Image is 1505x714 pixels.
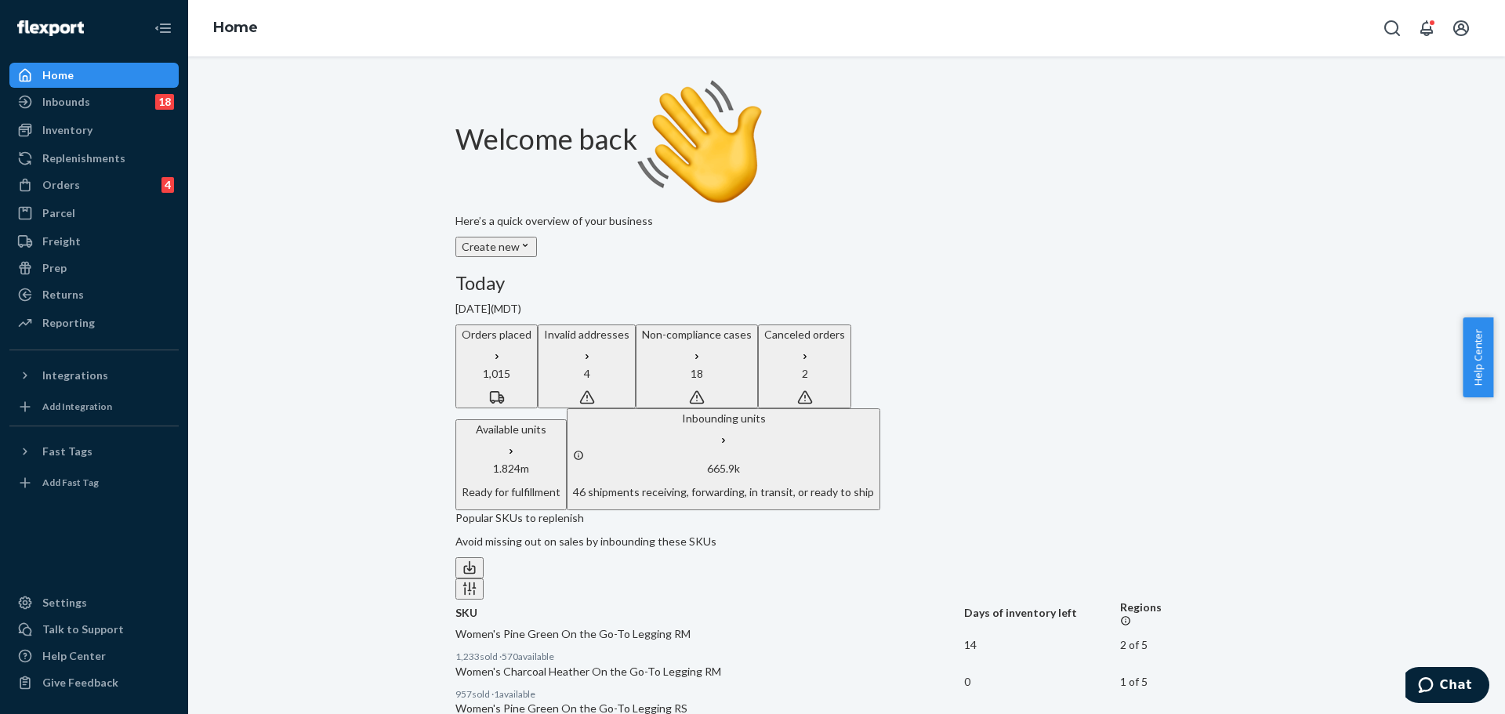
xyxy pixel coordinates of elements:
[42,94,90,110] div: Inbounds
[455,688,472,700] span: 957
[9,256,179,281] a: Prep
[455,651,480,662] span: 1,233
[573,411,874,426] p: Inbounding units
[584,367,590,380] span: 4
[455,626,964,642] p: Women's Pine Green On the Go-To Legging RM
[455,534,1238,549] p: Avoid missing out on sales by inbounding these SKUs
[42,315,95,331] div: Reporting
[42,234,81,249] div: Freight
[455,324,538,408] button: Orders placed 1,015
[455,237,537,257] button: Create new
[42,67,74,83] div: Home
[42,177,80,193] div: Orders
[9,394,179,419] a: Add Integration
[42,675,118,690] div: Give Feedback
[9,172,179,198] a: Orders4
[494,688,499,700] span: 1
[1120,674,1238,690] div: 1 of 5
[1463,317,1493,397] button: Help Center
[1405,667,1489,706] iframe: Opens a widget where you can chat to one of our agents
[455,510,1238,526] p: Popular SKUs to replenish
[964,600,1121,626] th: Days of inventory left
[802,367,808,380] span: 2
[573,484,874,500] p: 46 shipments receiving, forwarding, in transit, or ready to ship
[483,367,510,380] span: 1,015
[455,419,567,510] button: Available units1.824mReady for fulfillment
[493,462,529,475] span: 1.824m
[201,5,270,51] ol: breadcrumbs
[538,324,636,408] button: Invalid addresses 4
[455,80,1238,205] h1: Welcome back
[455,301,1238,317] p: [DATE] ( MDT )
[462,422,560,437] p: Available units
[42,205,75,221] div: Parcel
[42,622,124,637] div: Talk to Support
[9,229,179,254] a: Freight
[9,89,179,114] a: Inbounds18
[455,687,964,701] p: sold · available
[462,327,531,343] p: Orders placed
[42,400,112,413] div: Add Integration
[455,273,1238,293] h3: Today
[964,637,1121,653] div: 14
[42,260,67,276] div: Prep
[636,324,758,408] button: Non-compliance cases 18
[455,650,964,663] p: sold · available
[691,367,703,380] span: 18
[764,327,845,343] p: Canceled orders
[1120,637,1238,653] div: 2 of 5
[567,408,880,510] button: Inbounding units665.9k46 shipments receiving, forwarding, in transit, or ready to ship
[9,363,179,388] button: Integrations
[1445,13,1477,44] button: Open account menu
[161,177,174,193] div: 4
[9,470,179,495] a: Add Fast Tag
[42,444,92,459] div: Fast Tags
[213,19,258,36] a: Home
[42,122,92,138] div: Inventory
[17,20,84,36] img: Flexport logo
[9,643,179,669] a: Help Center
[9,146,179,171] a: Replenishments
[462,484,560,500] p: Ready for fulfillment
[42,595,87,611] div: Settings
[9,118,179,143] a: Inventory
[9,439,179,464] button: Fast Tags
[502,651,518,662] span: 570
[1120,600,1238,626] div: Regions
[42,150,125,166] div: Replenishments
[9,670,179,695] button: Give Feedback
[455,213,1238,229] p: Here’s a quick overview of your business
[964,674,1121,690] div: 0
[642,327,752,343] p: Non-compliance cases
[9,617,179,642] button: Talk to Support
[42,287,84,303] div: Returns
[544,327,629,343] p: Invalid addresses
[9,201,179,226] a: Parcel
[9,590,179,615] a: Settings
[758,324,851,408] button: Canceled orders 2
[455,664,964,680] p: Women's Charcoal Heather On the Go-To Legging RM
[42,648,106,664] div: Help Center
[1411,13,1442,44] button: Open notifications
[42,368,108,383] div: Integrations
[1376,13,1408,44] button: Open Search Box
[9,63,179,88] a: Home
[9,310,179,335] a: Reporting
[147,13,179,44] button: Close Navigation
[455,600,964,626] th: SKU
[9,282,179,307] a: Returns
[155,94,174,110] div: 18
[637,80,763,205] img: hand-wave emoji
[707,462,740,475] span: 665.9k
[42,476,99,489] div: Add Fast Tag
